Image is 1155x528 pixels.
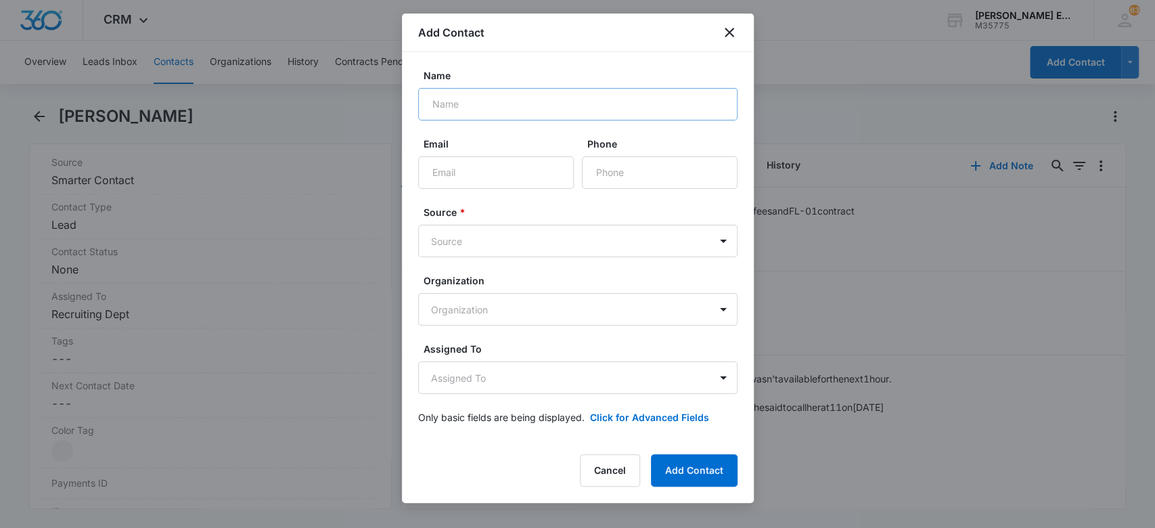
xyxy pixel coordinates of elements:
[418,24,484,41] h1: Add Contact
[590,410,709,424] button: Click for Advanced Fields
[721,24,738,41] button: close
[424,68,743,83] label: Name
[587,137,743,151] label: Phone
[424,137,579,151] label: Email
[582,156,738,189] input: Phone
[424,342,743,356] label: Assigned To
[424,205,743,219] label: Source
[418,410,585,424] p: Only basic fields are being displayed.
[651,454,738,487] button: Add Contact
[418,88,738,120] input: Name
[580,454,640,487] button: Cancel
[418,156,574,189] input: Email
[424,273,743,288] label: Organization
